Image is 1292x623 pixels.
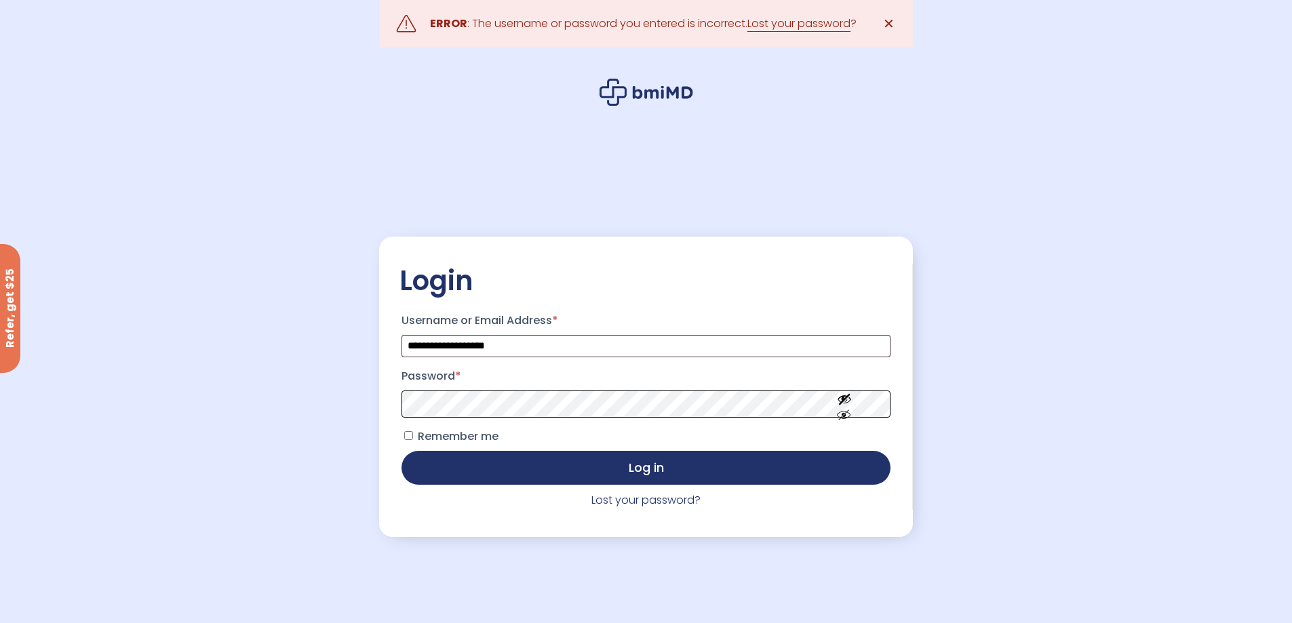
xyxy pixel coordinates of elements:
a: Lost your password? [591,492,701,508]
a: Lost your password [747,16,850,32]
span: ✕ [883,14,895,33]
button: Log in [402,451,890,485]
span: Remember me [418,428,498,444]
button: Show password [806,380,882,427]
label: Username or Email Address [402,310,890,331]
h2: Login [399,264,892,298]
strong: ERROR [430,16,467,31]
input: Remember me [404,431,413,440]
a: ✕ [876,10,903,37]
div: : The username or password you entered is incorrect. ? [430,14,857,33]
label: Password [402,365,890,387]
